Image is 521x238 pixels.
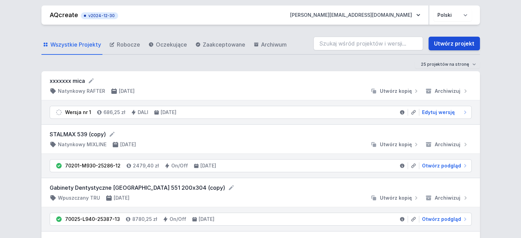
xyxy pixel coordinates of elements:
[55,109,62,116] img: draft.svg
[419,162,469,169] a: Otwórz podgląd
[200,162,216,169] h4: [DATE]
[194,35,247,55] a: Zaakceptowane
[119,88,135,95] h4: [DATE]
[81,11,118,19] button: v2024-12-30
[84,13,115,18] span: v2024-12-30
[65,216,120,223] div: 70025-L940-25387-13
[368,141,422,148] button: Utwórz kopię
[422,109,455,116] span: Edytuj wersję
[419,109,469,116] a: Edytuj wersję
[429,37,480,50] a: Utwórz projekt
[50,184,472,192] form: Gabinety Dentystyczne [GEOGRAPHIC_DATA] 551 200x304 (copy)
[435,88,460,95] span: Archiwizuj
[368,195,422,201] button: Utwórz kopię
[156,40,187,49] span: Oczekujące
[368,88,422,95] button: Utwórz kopię
[50,130,472,138] form: STALMAX 539 (copy)
[228,184,235,191] button: Edytuj nazwę projektu
[58,88,105,95] h4: Natynkowy RAFTER
[58,141,107,148] h4: Natynkowy MIXLINE
[313,37,423,50] input: Szukaj wśród projektów i wersji...
[132,216,157,223] h4: 8780,25 zł
[380,88,412,95] span: Utwórz kopię
[161,109,176,116] h4: [DATE]
[422,162,461,169] span: Otwórz podgląd
[171,162,188,169] h4: On/Off
[50,11,78,18] a: AQcreate
[435,141,460,148] span: Archiwizuj
[114,195,129,201] h4: [DATE]
[380,141,412,148] span: Utwórz kopię
[133,162,159,169] h4: 2479,40 zł
[117,40,140,49] span: Robocze
[203,40,245,49] span: Zaakceptowane
[108,35,141,55] a: Robocze
[109,131,115,138] button: Edytuj nazwę projektu
[422,216,461,223] span: Otwórz podgląd
[252,35,288,55] a: Archiwum
[422,141,472,148] button: Archiwizuj
[435,195,460,201] span: Archiwizuj
[138,109,148,116] h4: DALI
[50,77,472,85] form: xxxxxxx mica
[199,216,214,223] h4: [DATE]
[261,40,287,49] span: Archiwum
[380,195,412,201] span: Utwórz kopię
[103,109,125,116] h4: 686,25 zł
[285,9,426,21] button: [PERSON_NAME][EMAIL_ADDRESS][DOMAIN_NAME]
[58,195,100,201] h4: Wpuszczany TRU
[147,35,188,55] a: Oczekujące
[50,40,101,49] span: Wszystkie Projekty
[41,35,102,55] a: Wszystkie Projekty
[65,162,121,169] div: 70201-M930-25286-12
[120,141,136,148] h4: [DATE]
[422,195,472,201] button: Archiwizuj
[422,88,472,95] button: Archiwizuj
[65,109,91,116] div: Wersja nr 1
[170,216,186,223] h4: On/Off
[419,216,469,223] a: Otwórz podgląd
[88,77,95,84] button: Edytuj nazwę projektu
[433,9,472,21] select: Wybierz język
